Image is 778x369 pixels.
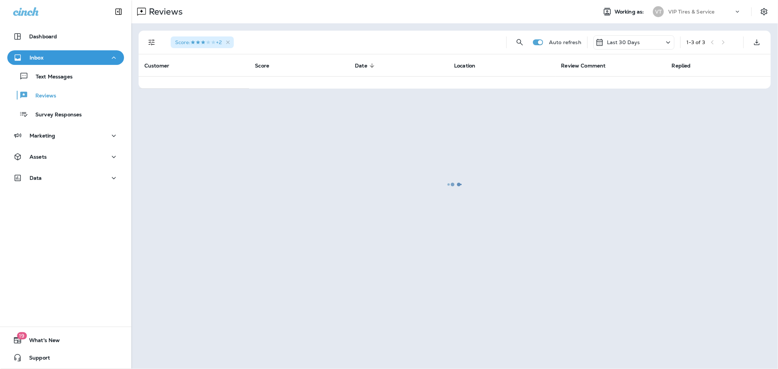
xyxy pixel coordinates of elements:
[29,34,57,39] p: Dashboard
[7,106,124,122] button: Survey Responses
[30,154,47,160] p: Assets
[28,93,56,100] p: Reviews
[30,175,42,181] p: Data
[30,133,55,139] p: Marketing
[7,333,124,347] button: 19What's New
[7,69,124,84] button: Text Messages
[7,149,124,164] button: Assets
[22,337,60,346] span: What's New
[7,128,124,143] button: Marketing
[7,350,124,365] button: Support
[7,29,124,44] button: Dashboard
[30,55,43,61] p: Inbox
[17,332,27,339] span: 19
[28,74,73,81] p: Text Messages
[7,88,124,103] button: Reviews
[108,4,129,19] button: Collapse Sidebar
[22,355,50,364] span: Support
[7,50,124,65] button: Inbox
[28,112,82,119] p: Survey Responses
[7,171,124,185] button: Data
